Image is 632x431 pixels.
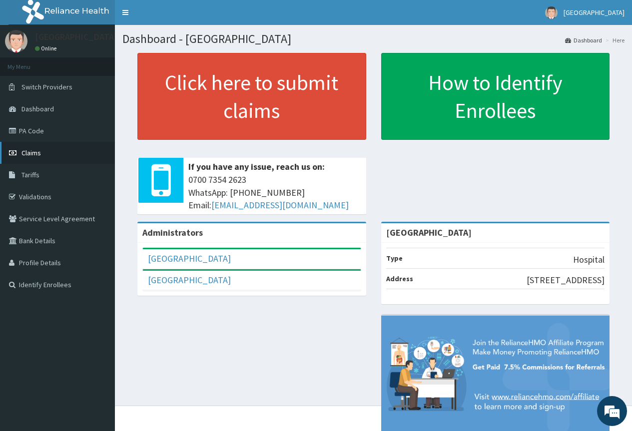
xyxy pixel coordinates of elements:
[603,36,625,44] li: Here
[386,254,403,263] b: Type
[545,6,558,19] img: User Image
[527,274,605,287] p: [STREET_ADDRESS]
[52,56,168,69] div: Chat with us now
[381,53,610,140] a: How to Identify Enrollees
[188,161,325,172] b: If you have any issue, reach us on:
[21,82,72,91] span: Switch Providers
[21,148,41,157] span: Claims
[142,227,203,238] b: Administrators
[5,30,27,52] img: User Image
[148,253,231,264] a: [GEOGRAPHIC_DATA]
[573,253,605,266] p: Hospital
[565,36,602,44] a: Dashboard
[137,53,366,140] a: Click here to submit claims
[18,50,40,75] img: d_794563401_company_1708531726252_794563401
[35,32,117,41] p: [GEOGRAPHIC_DATA]
[21,104,54,113] span: Dashboard
[122,32,625,45] h1: Dashboard - [GEOGRAPHIC_DATA]
[148,274,231,286] a: [GEOGRAPHIC_DATA]
[5,273,190,308] textarea: Type your message and hit 'Enter'
[58,126,138,227] span: We're online!
[35,45,59,52] a: Online
[164,5,188,29] div: Minimize live chat window
[386,274,413,283] b: Address
[21,170,39,179] span: Tariffs
[564,8,625,17] span: [GEOGRAPHIC_DATA]
[211,199,349,211] a: [EMAIL_ADDRESS][DOMAIN_NAME]
[188,173,361,212] span: 0700 7354 2623 WhatsApp: [PHONE_NUMBER] Email:
[386,227,472,238] strong: [GEOGRAPHIC_DATA]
